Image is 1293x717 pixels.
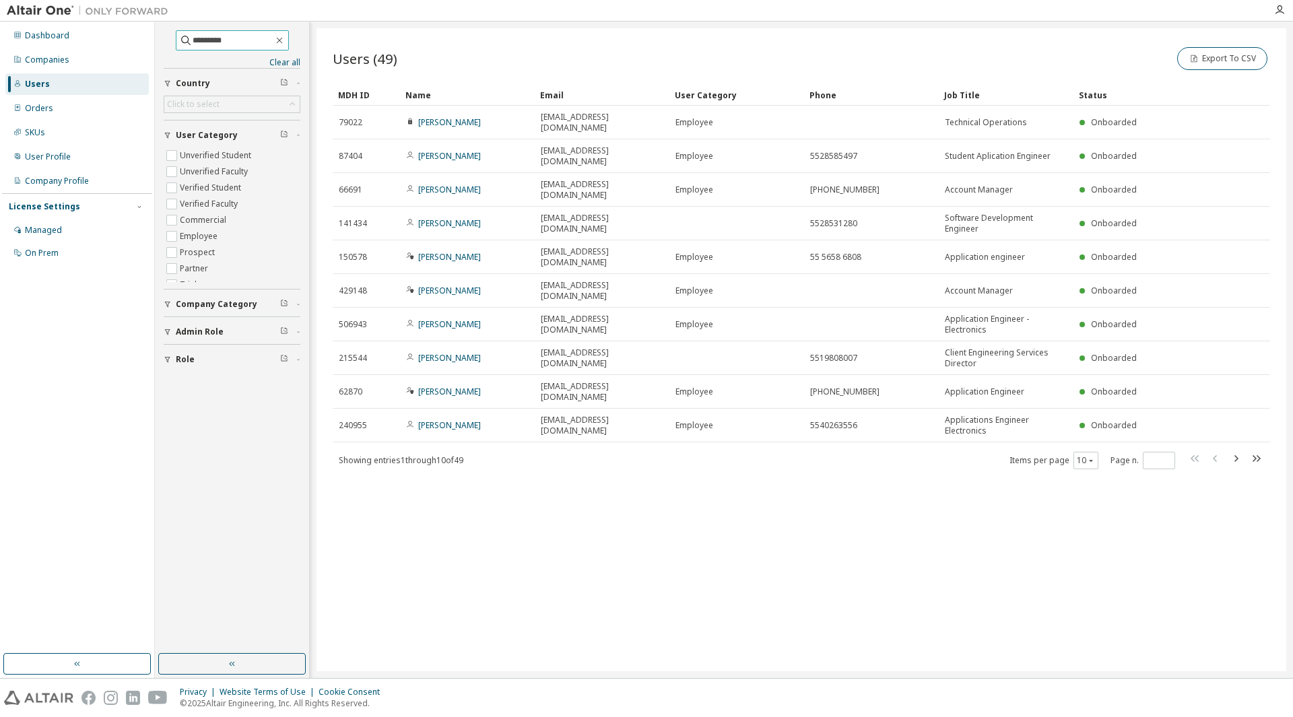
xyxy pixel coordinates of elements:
[280,299,288,310] span: Clear filter
[333,49,397,68] span: Users (49)
[164,345,300,374] button: Role
[339,252,367,263] span: 150578
[945,314,1067,335] span: Application Engineer - Electronics
[25,103,53,114] div: Orders
[220,687,319,697] div: Website Terms of Use
[180,228,220,244] label: Employee
[418,184,481,195] a: [PERSON_NAME]
[809,84,933,106] div: Phone
[1091,116,1137,128] span: Onboarded
[1091,251,1137,263] span: Onboarded
[339,454,463,466] span: Showing entries 1 through 10 of 49
[25,127,45,138] div: SKUs
[945,415,1067,436] span: Applications Engineer Electronics
[675,151,713,162] span: Employee
[418,419,481,431] a: [PERSON_NAME]
[25,225,62,236] div: Managed
[339,184,362,195] span: 66691
[180,277,199,293] label: Trial
[1091,419,1137,431] span: Onboarded
[9,201,80,212] div: License Settings
[810,252,861,263] span: 55 5658 6808
[541,145,663,167] span: [EMAIL_ADDRESS][DOMAIN_NAME]
[164,57,300,68] a: Clear all
[176,299,257,310] span: Company Category
[180,244,218,261] label: Prospect
[25,55,69,65] div: Companies
[126,691,140,705] img: linkedin.svg
[176,327,224,337] span: Admin Role
[418,352,481,364] a: [PERSON_NAME]
[280,130,288,141] span: Clear filter
[541,246,663,268] span: [EMAIL_ADDRESS][DOMAIN_NAME]
[176,354,195,365] span: Role
[176,78,210,89] span: Country
[25,176,89,186] div: Company Profile
[339,218,367,229] span: 141434
[810,420,857,431] span: 5540263556
[104,691,118,705] img: instagram.svg
[945,184,1013,195] span: Account Manager
[339,285,367,296] span: 429148
[339,117,362,128] span: 79022
[1009,452,1098,469] span: Items per page
[167,99,220,110] div: Click to select
[945,117,1027,128] span: Technical Operations
[180,147,254,164] label: Unverified Student
[541,314,663,335] span: [EMAIL_ADDRESS][DOMAIN_NAME]
[280,78,288,89] span: Clear filter
[405,84,529,106] div: Name
[180,164,251,180] label: Unverified Faculty
[180,180,244,196] label: Verified Student
[418,116,481,128] a: [PERSON_NAME]
[339,386,362,397] span: 62870
[810,184,880,195] span: [PHONE_NUMBER]
[541,415,663,436] span: [EMAIL_ADDRESS][DOMAIN_NAME]
[280,354,288,365] span: Clear filter
[541,112,663,133] span: [EMAIL_ADDRESS][DOMAIN_NAME]
[675,252,713,263] span: Employee
[945,347,1067,369] span: Client Engineering Services Director
[675,84,799,106] div: User Category
[180,697,388,709] p: © 2025 Altair Engineering, Inc. All Rights Reserved.
[945,285,1013,296] span: Account Manager
[1091,184,1137,195] span: Onboarded
[675,117,713,128] span: Employee
[1091,217,1137,229] span: Onboarded
[418,318,481,330] a: [PERSON_NAME]
[164,289,300,319] button: Company Category
[164,317,300,347] button: Admin Role
[164,121,300,150] button: User Category
[541,381,663,403] span: [EMAIL_ADDRESS][DOMAIN_NAME]
[1091,285,1137,296] span: Onboarded
[176,130,238,141] span: User Category
[810,218,857,229] span: 5528531280
[810,151,857,162] span: 5528585497
[339,319,367,330] span: 506943
[319,687,388,697] div: Cookie Consent
[945,213,1067,234] span: Software Development Engineer
[675,319,713,330] span: Employee
[339,151,362,162] span: 87404
[180,196,240,212] label: Verified Faculty
[418,217,481,229] a: [PERSON_NAME]
[675,184,713,195] span: Employee
[1079,84,1189,106] div: Status
[810,353,857,364] span: 5519808007
[675,386,713,397] span: Employee
[418,150,481,162] a: [PERSON_NAME]
[541,280,663,302] span: [EMAIL_ADDRESS][DOMAIN_NAME]
[81,691,96,705] img: facebook.svg
[810,386,880,397] span: [PHONE_NUMBER]
[148,691,168,705] img: youtube.svg
[25,79,50,90] div: Users
[338,84,395,106] div: MDH ID
[339,353,367,364] span: 215544
[339,420,367,431] span: 240955
[180,261,211,277] label: Partner
[1110,452,1175,469] span: Page n.
[7,4,175,18] img: Altair One
[180,212,229,228] label: Commercial
[1091,150,1137,162] span: Onboarded
[418,386,481,397] a: [PERSON_NAME]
